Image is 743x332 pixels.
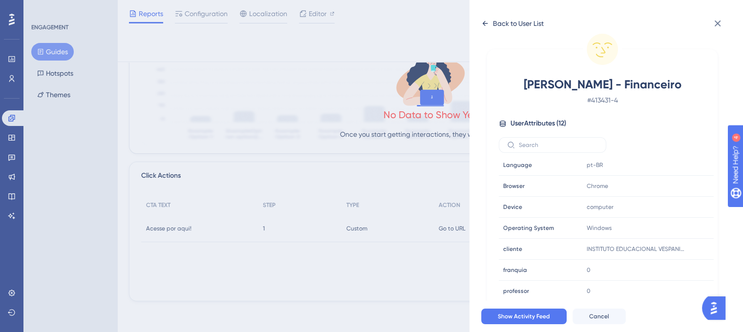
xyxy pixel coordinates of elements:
div: 4 [68,5,71,13]
span: Windows [587,224,612,232]
span: cliente [503,245,522,253]
input: Search [519,142,598,148]
span: 0 [587,287,591,295]
span: Show Activity Feed [498,312,550,320]
span: Cancel [589,312,609,320]
span: Chrome [587,182,608,190]
span: franquia [503,266,527,274]
div: Back to User List [493,18,544,29]
span: [PERSON_NAME] - Financeiro [516,77,688,92]
span: Device [503,203,522,211]
span: INSTITUTO EDUCACIONAL VESPANITO [587,245,684,253]
button: Show Activity Feed [481,309,567,324]
span: 0 [587,266,591,274]
button: Cancel [573,309,626,324]
span: Language [503,161,532,169]
span: pt-BR [587,161,603,169]
span: Operating System [503,224,554,232]
span: # 413431-4 [516,94,688,106]
span: Need Help? [23,2,61,14]
span: computer [587,203,614,211]
span: professor [503,287,529,295]
span: Browser [503,182,525,190]
span: User Attributes ( 12 ) [510,118,566,129]
iframe: UserGuiding AI Assistant Launcher [702,293,731,323]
